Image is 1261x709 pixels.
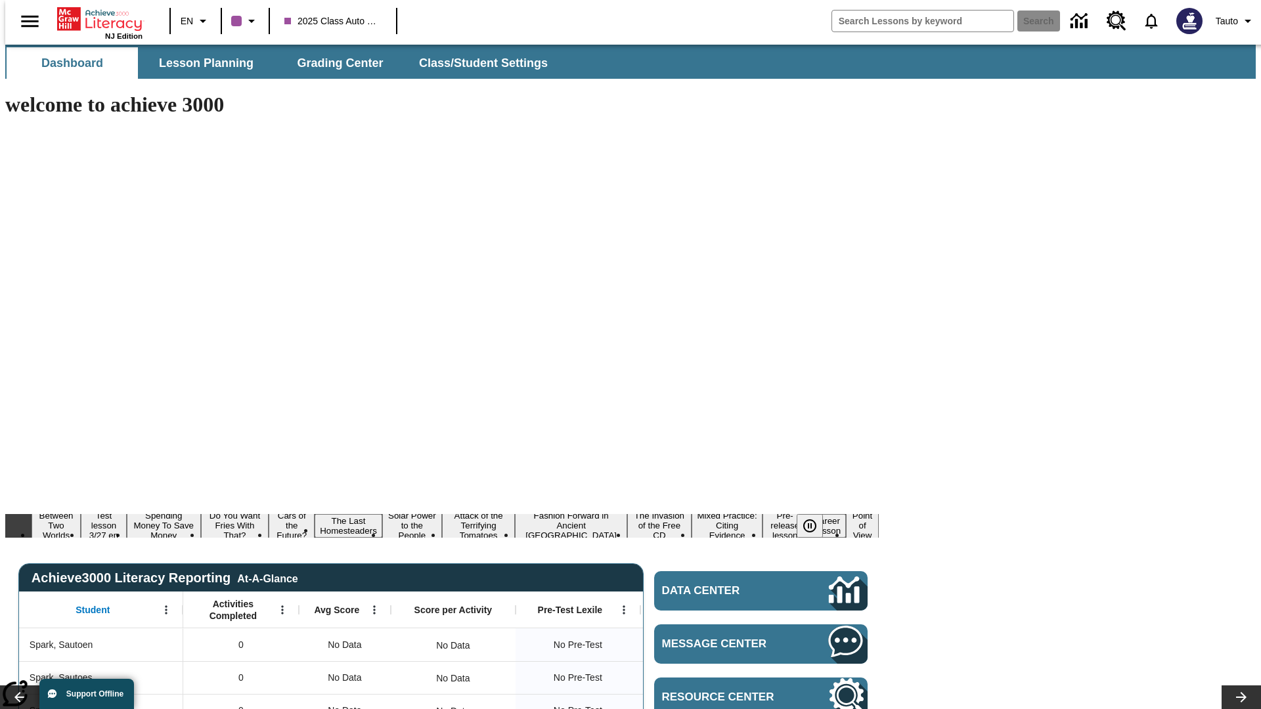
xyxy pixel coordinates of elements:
[1216,14,1238,28] span: Tauto
[273,600,292,620] button: Open Menu
[183,628,299,661] div: 0, Spark, Sautoen
[654,571,868,611] a: Data Center
[238,671,244,685] span: 0
[654,624,868,664] a: Message Center
[430,665,476,691] div: No Data, Spark, Sautoes
[1222,685,1261,709] button: Lesson carousel, Next
[640,661,765,694] div: No Data, Spark, Sautoes
[1134,4,1168,38] a: Notifications
[39,679,134,709] button: Support Offline
[321,664,368,691] span: No Data
[442,509,515,542] button: Slide 8 Attack of the Terrifying Tomatoes
[365,600,384,620] button: Open Menu
[156,600,176,620] button: Open Menu
[299,661,391,694] div: No Data, Spark, Sautoes
[181,14,193,28] span: EN
[5,47,560,79] div: SubNavbar
[297,56,383,71] span: Grading Center
[237,570,298,585] div: At-A-Glance
[414,604,493,616] span: Score per Activity
[797,514,836,538] div: Pause
[238,638,244,652] span: 0
[419,56,548,71] span: Class/Student Settings
[692,509,763,542] button: Slide 11 Mixed Practice: Citing Evidence
[797,514,823,538] button: Pause
[1176,8,1203,34] img: Avatar
[32,570,298,586] span: Achieve3000 Literacy Reporting
[105,32,143,40] span: NJ Edition
[662,637,789,651] span: Message Center
[538,604,603,616] span: Pre-Test Lexile
[382,509,442,542] button: Slide 7 Solar Power to the People
[5,45,1256,79] div: SubNavbar
[41,56,103,71] span: Dashboard
[159,56,254,71] span: Lesson Planning
[515,509,627,542] button: Slide 9 Fashion Forward in Ancient Rome
[66,689,123,698] span: Support Offline
[662,584,785,597] span: Data Center
[284,14,382,28] span: 2025 Class Auto Grade 13
[32,509,81,542] button: Slide 1 Between Two Worlds
[141,47,272,79] button: Lesson Planning
[57,6,143,32] a: Home
[57,5,143,40] div: Home
[315,514,382,538] button: Slide 6 The Last Homesteaders
[1063,3,1099,39] a: Data Center
[81,509,127,542] button: Slide 2 Test lesson 3/27 en
[190,598,277,622] span: Activities Completed
[1210,9,1261,33] button: Profile/Settings
[554,671,602,685] span: No Pre-Test, Spark, Sautoes
[299,628,391,661] div: No Data, Spark, Sautoen
[627,509,692,542] button: Slide 10 The Invasion of the Free CD
[1168,4,1210,38] button: Select a new avatar
[201,509,269,542] button: Slide 4 Do You Want Fries With That?
[430,632,476,658] div: No Data, Spark, Sautoen
[275,47,406,79] button: Grading Center
[763,509,807,542] button: Slide 12 Pre-release lesson
[614,600,634,620] button: Open Menu
[127,509,201,542] button: Slide 3 Spending Money To Save Money
[11,2,49,41] button: Open side menu
[321,632,368,658] span: No Data
[832,11,1013,32] input: search field
[175,9,217,33] button: Language: EN, Select a language
[5,93,879,117] h1: welcome to achieve 3000
[226,9,265,33] button: Class color is purple. Change class color
[76,604,110,616] span: Student
[640,628,765,661] div: No Data, Spark, Sautoen
[554,638,602,652] span: No Pre-Test, Spark, Sautoen
[30,638,93,652] span: Spark, Sautoen
[183,661,299,694] div: 0, Spark, Sautoes
[7,47,138,79] button: Dashboard
[846,509,879,542] button: Slide 14 Point of View
[409,47,558,79] button: Class/Student Settings
[30,671,93,685] span: Spark, Sautoes
[269,509,315,542] button: Slide 5 Cars of the Future?
[1099,3,1134,39] a: Resource Center, Will open in new tab
[662,691,789,704] span: Resource Center
[314,604,359,616] span: Avg Score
